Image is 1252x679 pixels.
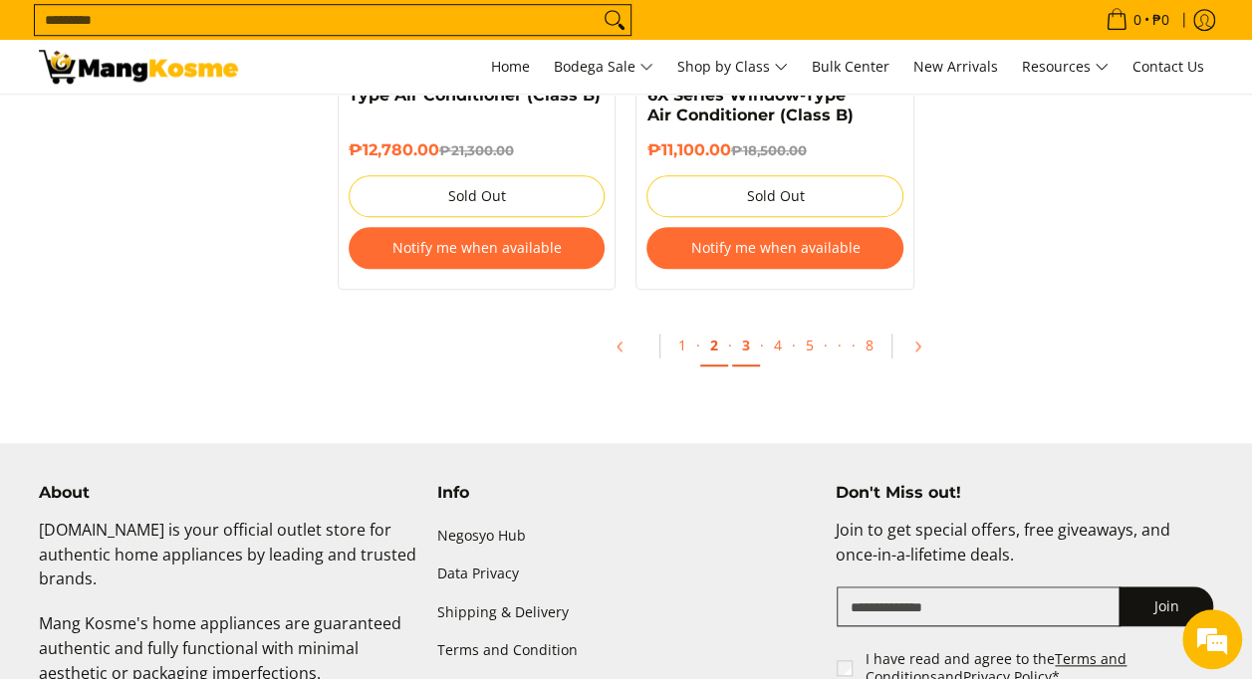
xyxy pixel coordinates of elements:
a: New Arrivals [903,40,1008,94]
a: Home [481,40,540,94]
span: · [728,336,732,354]
a: Resources [1012,40,1119,94]
del: ₱21,300.00 [439,142,514,158]
div: Minimize live chat window [327,10,375,58]
span: · [760,336,764,354]
a: Bulk Center [802,40,899,94]
a: 8 [856,326,883,364]
a: 4 [764,326,792,364]
a: Terms and Condition [437,631,816,669]
span: Bodega Sale [554,55,653,80]
a: Shop by Class [667,40,798,94]
span: New Arrivals [913,57,998,76]
p: [DOMAIN_NAME] is your official outlet store for authentic home appliances by leading and trusted ... [39,518,417,611]
span: Shop by Class [677,55,788,80]
h4: Don't Miss out! [835,483,1213,503]
button: Search [599,5,630,35]
a: Carrier 1.00 HP Window-Type Air Conditioner (Class B) [349,66,601,105]
span: · [792,336,796,354]
span: Home [491,57,530,76]
span: · [696,336,700,354]
a: Condura 0.75 HP Timer 6X Series Window-Type Air Conditioner (Class B) [646,66,853,124]
a: Negosyo Hub [437,518,816,556]
span: · [828,326,852,364]
button: Notify me when available [349,227,606,269]
p: Join to get special offers, free giveaways, and once-in-a-lifetime deals. [835,518,1213,587]
a: Contact Us [1123,40,1214,94]
button: Notify me when available [646,227,903,269]
h6: ₱11,100.00 [646,140,903,160]
span: Resources [1022,55,1109,80]
button: Sold Out [646,175,903,217]
ul: Pagination [328,320,1224,383]
button: Join [1119,586,1213,626]
img: Bodega Sale Aircon l Mang Kosme: Home Appliances Warehouse Sale | Page 3 [39,50,238,84]
textarea: Type your message and hit 'Enter' [10,461,379,531]
a: 5 [796,326,824,364]
a: 1 [668,326,696,364]
h6: ₱12,780.00 [349,140,606,160]
a: 3 [732,326,760,366]
span: Contact Us [1132,57,1204,76]
span: 0 [1130,13,1144,27]
del: ₱18,500.00 [730,142,806,158]
h4: Info [437,483,816,503]
a: Data Privacy [437,556,816,593]
nav: Main Menu [258,40,1214,94]
div: Chat with us now [104,112,335,137]
h4: About [39,483,417,503]
span: · [852,336,856,354]
span: • [1100,9,1175,31]
a: Shipping & Delivery [437,593,816,631]
span: · [824,336,828,354]
span: Bulk Center [812,57,889,76]
a: Bodega Sale [544,40,663,94]
span: We're online! [116,209,275,410]
span: ₱0 [1149,13,1172,27]
a: 2 [700,326,728,366]
button: Sold Out [349,175,606,217]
